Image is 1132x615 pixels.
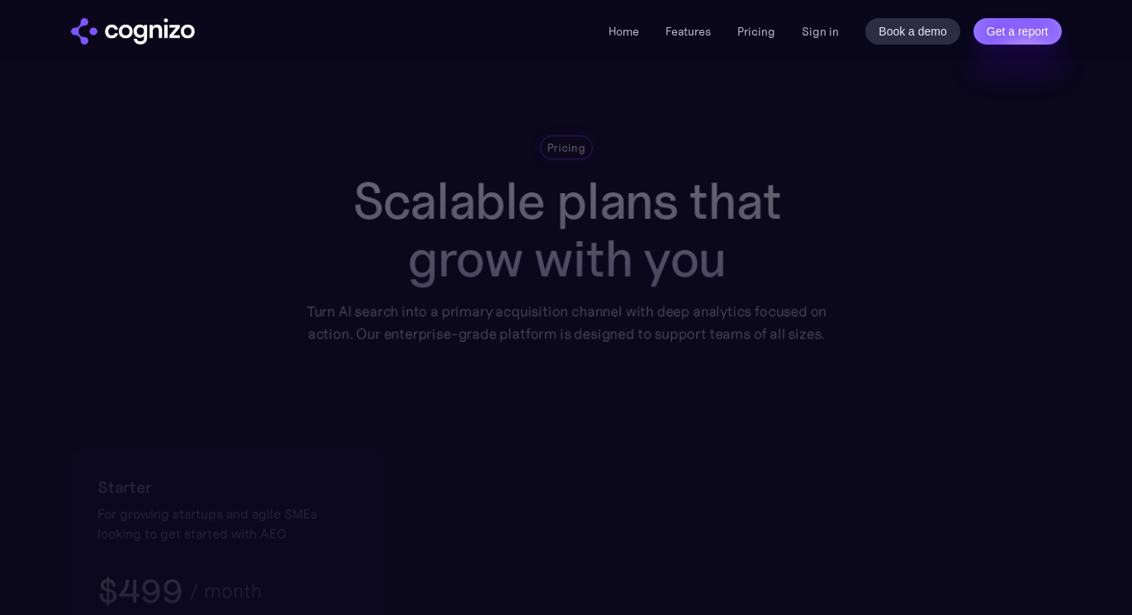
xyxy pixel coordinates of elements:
[737,24,775,39] a: Pricing
[865,18,960,45] a: Book a demo
[802,21,839,41] a: Sign in
[665,24,711,39] a: Features
[71,18,195,45] img: cognizo logo
[973,18,1062,45] a: Get a report
[547,140,585,155] div: Pricing
[71,18,195,45] a: home
[97,570,182,613] h3: $499
[294,300,838,345] div: Turn AI search into a primary acquisition channel with deep analytics focused on action. Our ente...
[609,24,639,39] a: Home
[97,504,358,543] div: For growing startups and agile SMEs looking to get started with AEO
[97,474,358,500] h2: Starter
[294,173,838,288] h1: Scalable plans that grow with you
[188,581,261,601] div: / month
